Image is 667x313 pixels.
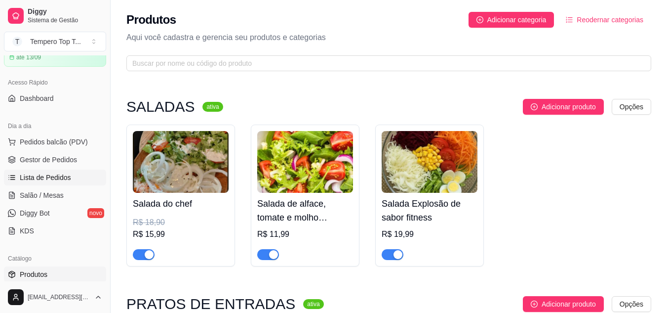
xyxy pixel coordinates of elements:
[4,285,106,309] button: [EMAIL_ADDRESS][DOMAIN_NAME]
[4,187,106,203] a: Salão / Mesas
[4,223,106,239] a: KDS
[620,299,643,310] span: Opções
[612,99,651,115] button: Opções
[4,152,106,168] a: Gestor de Pedidos
[303,299,323,309] sup: ativa
[257,131,353,193] img: product-image
[476,16,483,23] span: plus-circle
[4,75,106,90] div: Acesso Rápido
[20,190,64,200] span: Salão / Mesas
[28,293,90,301] span: [EMAIL_ADDRESS][DOMAIN_NAME]
[4,90,106,106] a: Dashboard
[28,16,102,24] span: Sistema de Gestão
[542,299,596,310] span: Adicionar produto
[4,251,106,267] div: Catálogo
[612,296,651,312] button: Opções
[126,298,295,310] h3: PRATOS DE ENTRADAS
[4,32,106,51] button: Select a team
[257,197,353,224] h4: Salada de alface, tomate e molho especial
[382,131,477,193] img: product-image
[132,58,637,69] input: Buscar por nome ou código do produto
[133,217,229,228] div: R$ 18,90
[4,267,106,282] a: Produtos
[523,99,604,115] button: Adicionar produto
[20,226,34,236] span: KDS
[566,16,573,23] span: ordered-list
[28,7,102,16] span: Diggy
[126,32,651,44] p: Aqui você cadastra e gerencia seu produtos e categorias
[382,197,477,224] h4: Salada Explosão de sabor fitness
[620,101,643,112] span: Opções
[16,53,41,61] article: até 13/09
[20,93,54,103] span: Dashboard
[4,4,106,28] a: DiggySistema de Gestão
[382,228,477,240] div: R$ 19,99
[20,137,88,147] span: Pedidos balcão (PDV)
[4,170,106,185] a: Lista de Pedidos
[20,155,77,165] span: Gestor de Pedidos
[4,205,106,221] a: Diggy Botnovo
[126,12,176,28] h2: Produtos
[542,101,596,112] span: Adicionar produto
[257,228,353,240] div: R$ 11,99
[4,134,106,150] button: Pedidos balcão (PDV)
[558,12,651,28] button: Reodernar categorias
[126,101,195,113] h3: SALADAS
[487,14,547,25] span: Adicionar categoria
[469,12,554,28] button: Adicionar categoria
[20,208,50,218] span: Diggy Bot
[202,102,223,112] sup: ativa
[20,173,71,182] span: Lista de Pedidos
[133,131,229,193] img: product-image
[4,118,106,134] div: Dia a dia
[133,228,229,240] div: R$ 15,99
[20,269,47,279] span: Produtos
[531,301,538,308] span: plus-circle
[523,296,604,312] button: Adicionar produto
[531,103,538,110] span: plus-circle
[12,37,22,46] span: T
[30,37,81,46] div: Tempero Top T ...
[133,197,229,211] h4: Salada do chef
[577,14,643,25] span: Reodernar categorias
